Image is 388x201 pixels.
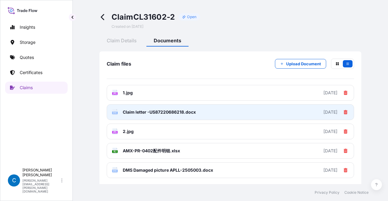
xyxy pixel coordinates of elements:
div: [DATE] [323,148,337,154]
div: [DATE] [323,128,337,135]
span: Claim letter -US87220686218.docx [123,109,196,115]
span: C [12,177,16,183]
div: [DATE] [323,90,337,96]
span: Want to share more files? Drop us an email [107,178,354,191]
p: [PERSON_NAME] [PERSON_NAME] [22,168,60,177]
p: Open [187,15,196,19]
a: Storage [5,36,68,48]
a: Certificates [5,66,68,79]
p: Certificates [20,70,42,76]
span: Claim Details [107,37,137,44]
span: DMS Damaged picture APLL-2505003.docx [123,167,213,173]
span: Documents [154,37,181,44]
a: XLSAMX-PR-0402配件明细.xlsx[DATE] [107,143,354,159]
button: Upload Document [275,59,326,69]
div: [DATE] [323,109,337,115]
a: Insights [5,21,68,33]
p: Quotes [20,54,34,60]
span: 2.jpg [123,128,134,135]
span: Claim CL31602-2 [112,12,175,22]
p: [PERSON_NAME][EMAIL_ADDRESS][PERSON_NAME][DOMAIN_NAME] [22,179,60,193]
text: JPG [113,131,117,133]
a: JPG1.jpg[DATE] [107,85,354,101]
span: Claim files [107,61,131,67]
p: Storage [20,39,35,45]
span: 1.jpg [123,90,133,96]
a: Cookie Notice [344,190,369,195]
a: DOCDMS Damaged picture APLL-2505003.docx[DATE] [107,162,354,178]
p: Upload Document [286,61,321,67]
text: DOC [113,170,117,172]
a: Quotes [5,51,68,63]
span: AMX-PR-0402配件明细.xlsx [123,148,180,154]
span: [DATE] [132,24,143,29]
div: [DATE] [323,167,337,173]
text: JPG [113,92,117,95]
p: Claims [20,85,33,91]
span: Created on [112,24,143,29]
a: DOCClaim letter -US87220686218.docx[DATE] [107,104,354,120]
text: DOC [113,112,117,114]
a: Privacy Policy [315,190,339,195]
p: Insights [20,24,35,30]
a: JPG2.jpg[DATE] [107,124,354,139]
text: XLS [113,151,117,153]
a: Claims [5,82,68,94]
